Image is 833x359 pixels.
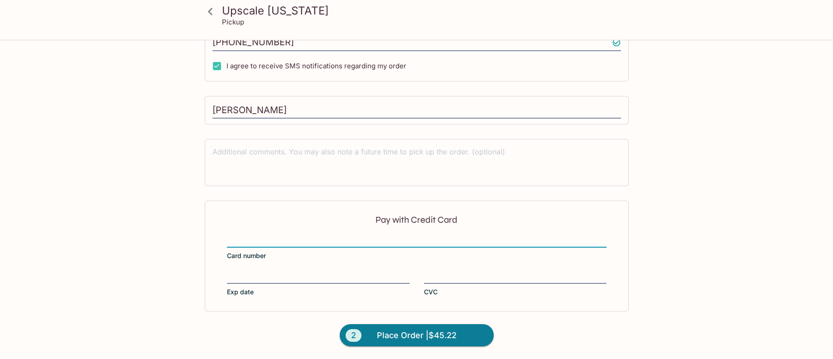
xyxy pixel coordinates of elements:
input: Enter first and last name [212,102,621,119]
span: Card number [227,251,266,260]
span: I agree to receive SMS notifications regarding my order [226,62,406,70]
button: 2Place Order |$45.22 [340,324,494,347]
iframe: Secure card number input frame [227,236,607,246]
iframe: Secure CVC input frame [424,272,607,282]
p: Pay with Credit Card [227,215,607,224]
span: Exp date [227,287,254,297]
span: 2 [346,329,361,342]
span: Place Order | $45.22 [377,328,457,343]
iframe: Secure expiration date input frame [227,272,409,282]
span: CVC [424,287,438,297]
input: Enter phone number [212,34,621,51]
p: Pickup [222,18,244,26]
h3: Upscale [US_STATE] [222,4,627,18]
